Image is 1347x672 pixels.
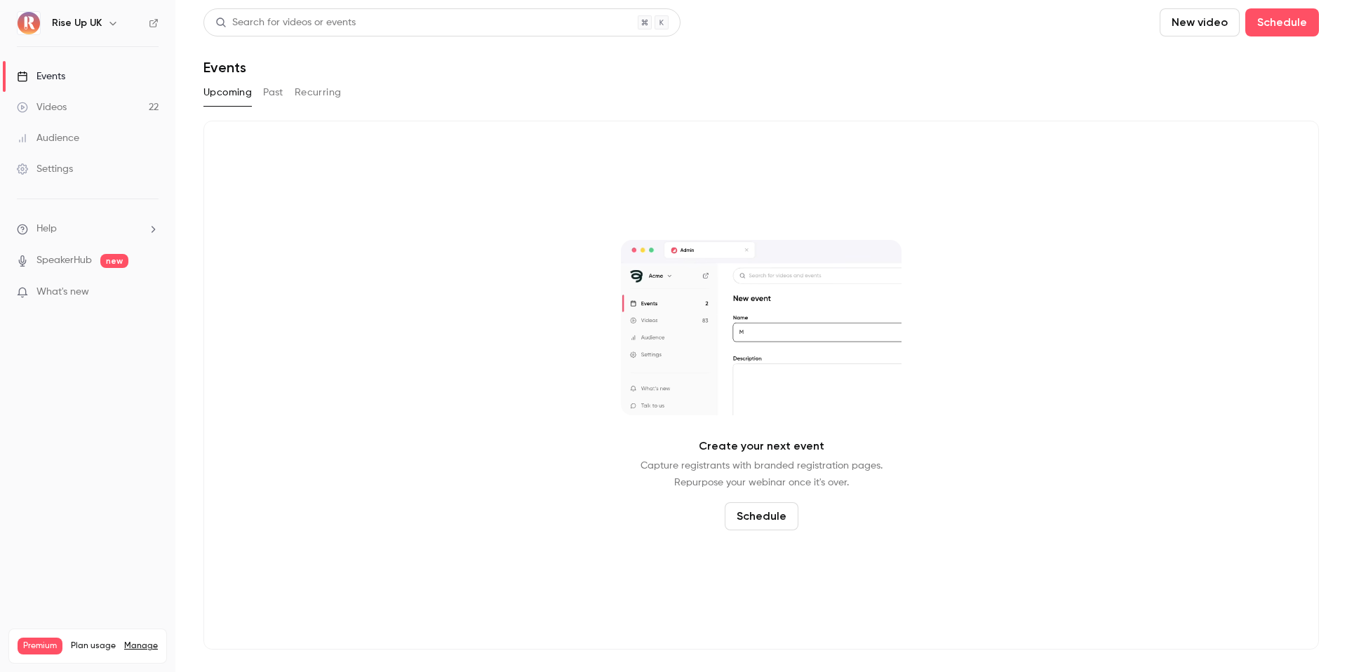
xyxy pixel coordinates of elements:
h1: Events [203,59,246,76]
p: Capture registrants with branded registration pages. Repurpose your webinar once it's over. [641,457,883,491]
button: Recurring [295,81,342,104]
span: new [100,254,128,268]
div: Audience [17,131,79,145]
a: SpeakerHub [36,253,92,268]
div: Events [17,69,65,83]
button: Past [263,81,283,104]
span: Help [36,222,57,236]
li: help-dropdown-opener [17,222,159,236]
button: Upcoming [203,81,252,104]
span: Plan usage [71,640,116,652]
h6: Rise Up UK [52,16,102,30]
span: What's new [36,285,89,300]
a: Manage [124,640,158,652]
button: New video [1160,8,1240,36]
div: Search for videos or events [215,15,356,30]
iframe: Noticeable Trigger [142,286,159,299]
p: Create your next event [699,438,824,455]
button: Schedule [725,502,798,530]
button: Schedule [1245,8,1319,36]
span: Premium [18,638,62,654]
img: Rise Up UK [18,12,40,34]
div: Settings [17,162,73,176]
div: Videos [17,100,67,114]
